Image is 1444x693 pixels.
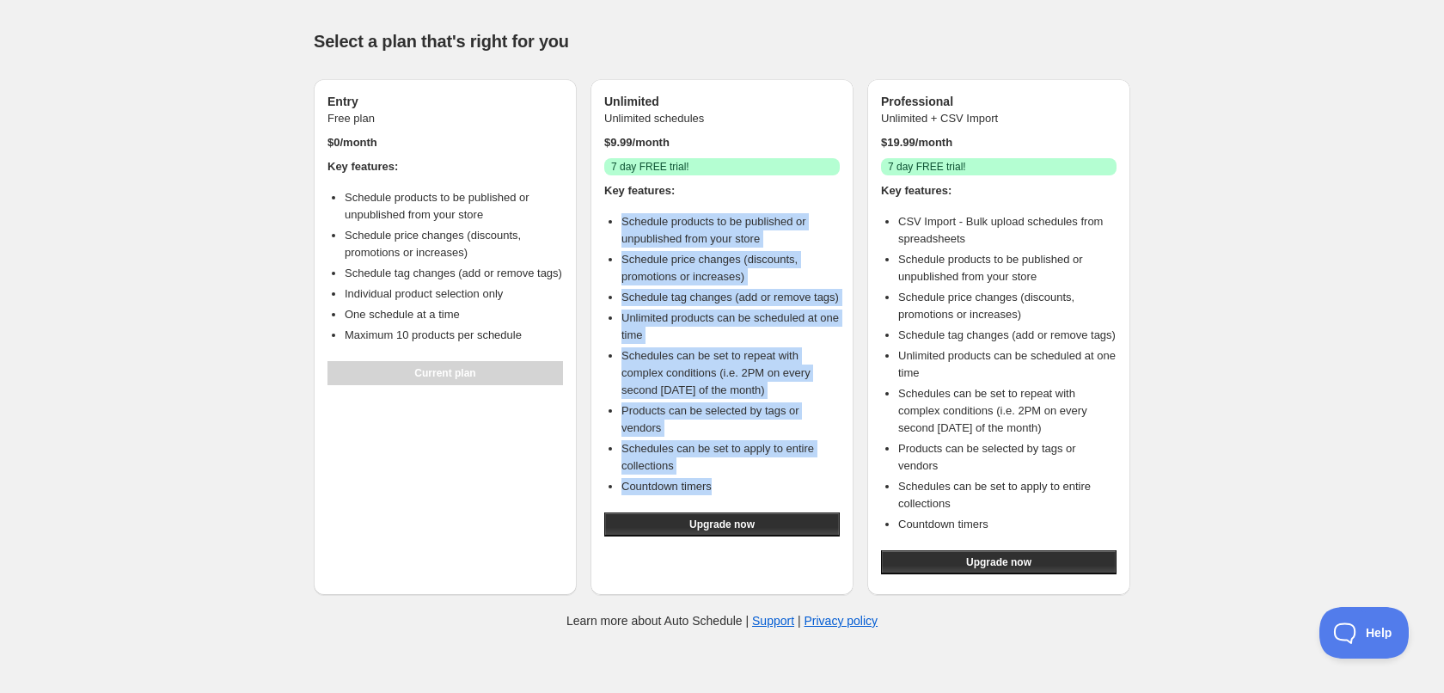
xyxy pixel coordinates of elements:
li: Schedules can be set to repeat with complex conditions (i.e. 2PM on every second [DATE] of the mo... [621,347,840,399]
li: Schedules can be set to apply to entire collections [898,478,1117,512]
h4: Key features: [881,182,1117,199]
li: Individual product selection only [345,285,563,303]
h4: Key features: [604,182,840,199]
h3: Professional [881,93,1117,110]
span: Upgrade now [966,555,1031,569]
h1: Select a plan that's right for you [314,31,1130,52]
h3: Entry [327,93,563,110]
li: Schedule price changes (discounts, promotions or increases) [898,289,1117,323]
h3: Unlimited [604,93,840,110]
li: Maximum 10 products per schedule [345,327,563,344]
li: CSV Import - Bulk upload schedules from spreadsheets [898,213,1117,248]
li: Schedule tag changes (add or remove tags) [345,265,563,282]
li: Schedule price changes (discounts, promotions or increases) [345,227,563,261]
button: Upgrade now [881,550,1117,574]
a: Privacy policy [805,614,878,628]
p: Unlimited schedules [604,110,840,127]
p: $ 19.99 /month [881,134,1117,151]
span: 7 day FREE trial! [611,160,689,174]
li: Schedules can be set to repeat with complex conditions (i.e. 2PM on every second [DATE] of the mo... [898,385,1117,437]
li: Schedules can be set to apply to entire collections [621,440,840,475]
p: Learn more about Auto Schedule | | [566,612,878,629]
p: $ 9.99 /month [604,134,840,151]
li: Schedule products to be published or unpublished from your store [621,213,840,248]
p: Free plan [327,110,563,127]
li: Schedule price changes (discounts, promotions or increases) [621,251,840,285]
li: Unlimited products can be scheduled at one time [621,310,840,344]
button: Upgrade now [604,512,840,537]
li: Schedule tag changes (add or remove tags) [621,289,840,306]
p: Unlimited + CSV Import [881,110,1117,127]
a: Support [752,614,794,628]
li: One schedule at a time [345,306,563,323]
span: 7 day FREE trial! [888,160,966,174]
li: Unlimited products can be scheduled at one time [898,347,1117,382]
li: Countdown timers [898,516,1117,533]
li: Schedule products to be published or unpublished from your store [345,189,563,224]
li: Schedule products to be published or unpublished from your store [898,251,1117,285]
h4: Key features: [327,158,563,175]
li: Products can be selected by tags or vendors [898,440,1117,475]
iframe: Help Scout Beacon - Open [1319,607,1410,659]
p: $ 0 /month [327,134,563,151]
span: Upgrade now [689,518,755,531]
li: Products can be selected by tags or vendors [621,402,840,437]
li: Countdown timers [621,478,840,495]
li: Schedule tag changes (add or remove tags) [898,327,1117,344]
